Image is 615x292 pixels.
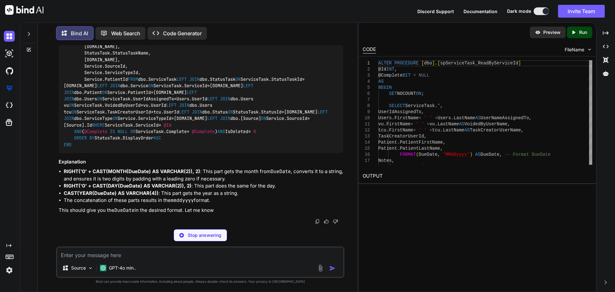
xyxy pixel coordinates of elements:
[248,129,251,134] span: =
[378,73,403,78] span: @Complete
[470,128,521,133] span: TaskCreatorUserName
[74,135,87,141] span: ORDER
[419,152,438,157] span: DueDate
[207,116,217,121] span: LEFT
[88,265,93,271] img: Pick Models
[171,197,194,204] code: mmddyyyy
[432,128,440,133] span: tcu
[282,109,284,115] span: =
[438,115,451,121] span: Users
[71,29,88,37] p: Bind AI
[207,96,217,102] span: LEFT
[413,73,416,78] span: =
[424,61,432,66] span: dbo
[451,115,454,121] span: .
[435,103,437,108] span: .
[451,164,454,169] span: ,
[408,164,410,169] span: .
[521,128,523,133] span: ,
[480,152,499,157] span: DueDate
[151,109,153,115] span: =
[464,121,507,127] span: VoidedByUserName
[166,103,176,108] span: LEFT
[543,29,561,36] p: Preview
[363,79,370,85] div: 4
[397,91,416,96] span: NOCOUNT
[394,67,397,72] span: ,
[499,152,502,157] span: ,
[5,5,44,15] img: Bind AI
[429,121,435,127] span: vu
[435,61,437,66] span: .
[110,83,120,89] span: JOIN
[363,127,370,133] div: 12
[394,61,419,66] span: PROCEDURE
[529,115,531,121] span: ,
[315,219,320,224] img: copy
[187,129,189,134] span: =
[102,89,107,95] span: ON
[386,67,394,72] span: INT
[64,116,74,121] span: JOIN
[397,146,399,151] span: .
[579,29,587,36] p: Run
[333,219,338,224] img: dislike
[261,116,266,121] span: ON
[128,76,138,82] span: FROM
[64,89,74,95] span: JOIN
[440,103,443,108] span: ,
[363,133,370,139] div: 13
[71,109,77,115] span: ON
[378,140,397,145] span: Patient
[64,168,200,174] strong: RIGHT('0' + CAST(MONTH(DueDate) AS VARCHAR(2)), 2)
[164,122,171,128] span: @Id
[192,109,202,115] span: JOIN
[505,152,551,157] span: -- Format DueDate
[378,134,424,139] span: TaskCreatorUserId
[389,91,397,96] span: SET
[429,128,432,133] span: +
[480,115,529,121] span: UserNameAssignedTo
[192,129,215,134] span: @Complete
[363,115,370,121] div: 10
[432,61,435,66] span: ]
[507,8,531,14] span: Dark mode
[4,265,15,276] img: settings
[4,100,15,111] img: cloudideIcon
[64,183,192,189] strong: RIGHT('0' + CAST(DAY(DueDate) AS VARCHAR(2)), 2)
[317,264,324,272] img: attachment
[378,146,397,151] span: Patient
[394,115,419,121] span: FirstName
[421,61,424,66] span: [
[324,219,329,224] img: like
[378,115,392,121] span: Users
[378,61,392,66] span: ALTER
[463,9,497,14] span: Documentation
[475,152,480,157] span: AS
[112,116,118,121] span: ON
[427,121,429,127] span: +
[410,164,451,169] span: ServiceTypeName
[440,128,443,133] span: .
[220,116,230,121] span: JOIN
[4,65,15,76] img: githubDark
[518,61,521,66] span: ]
[363,139,370,146] div: 14
[188,232,221,238] p: Stop answering
[400,152,416,157] span: FORMAT
[389,128,413,133] span: FirstName
[587,47,592,52] img: chevron down
[253,129,256,134] span: 0
[405,103,435,108] span: ServiceTask
[424,134,426,139] span: ,
[464,128,470,133] span: AS
[179,109,189,115] span: LEFT
[565,46,584,53] span: FileName
[109,265,136,271] p: GPT-4o min..
[440,146,443,151] span: ,
[307,116,310,121] span: =
[171,116,174,121] span: =
[363,121,370,127] div: 11
[459,121,464,127] span: AS
[363,158,370,164] div: 17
